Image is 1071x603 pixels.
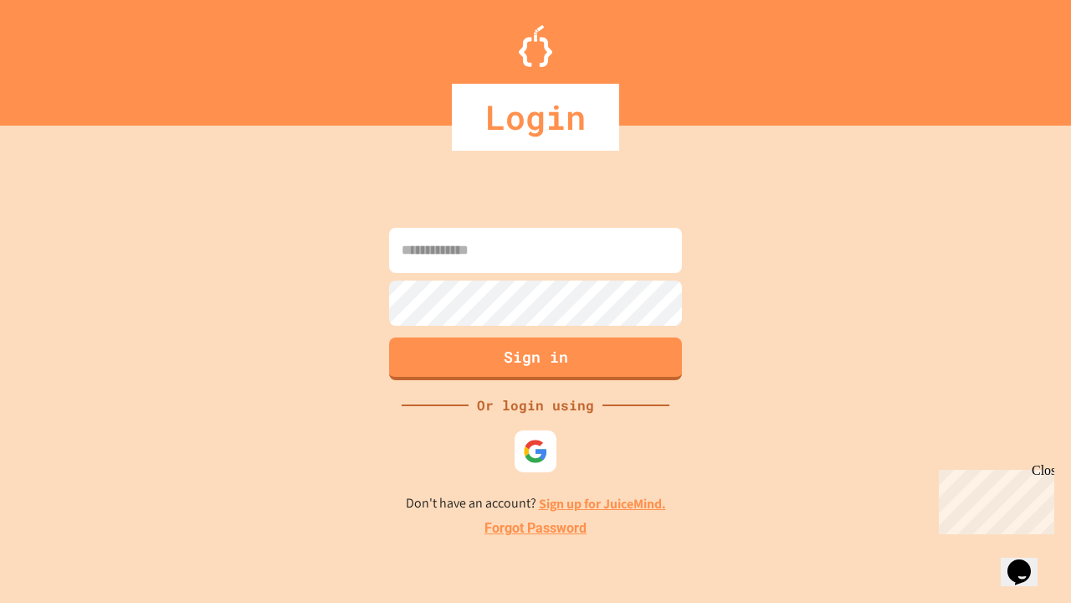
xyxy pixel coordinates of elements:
p: Don't have an account? [406,493,666,514]
div: Or login using [469,395,602,415]
button: Sign in [389,338,682,380]
a: Sign up for JuiceMind. [539,495,666,513]
div: Login [452,84,619,151]
iframe: chat widget [932,463,1054,534]
iframe: chat widget [1001,536,1054,586]
div: Chat with us now!Close [7,7,115,106]
img: Logo.svg [519,25,552,67]
img: google-icon.svg [523,439,548,464]
a: Forgot Password [484,518,587,539]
